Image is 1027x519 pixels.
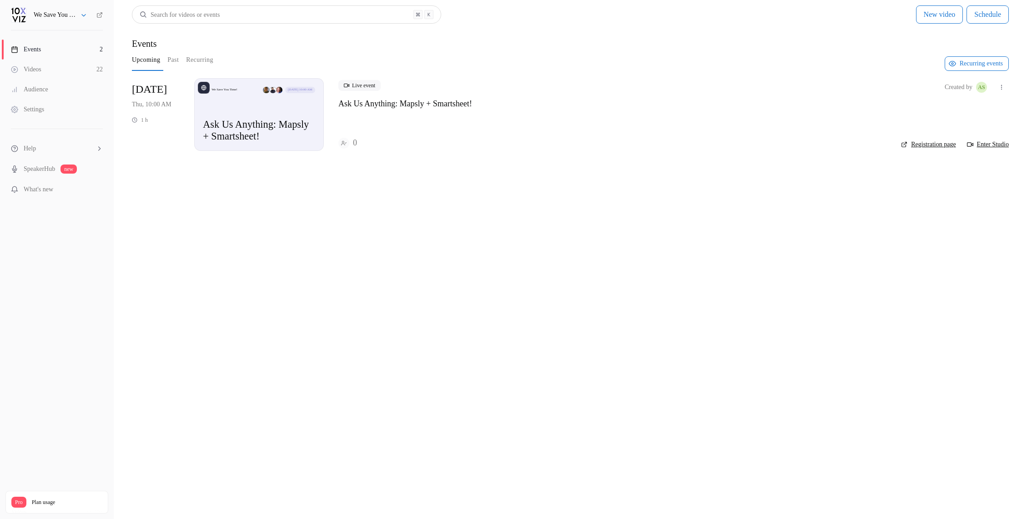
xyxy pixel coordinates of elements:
span: AS [978,82,985,93]
h6: We Save You Time! [34,10,76,20]
img: We Save You Time! [11,8,26,22]
iframe: Noticeable Trigger [92,185,103,194]
button: Recurring events [938,56,1009,71]
p: We Save You Time! [211,88,241,92]
div: 1 h [132,116,147,124]
span: Created by [939,82,972,93]
li: help-dropdown-opener [11,144,103,153]
div: Oct 2 Thu, 10:00 AM (America/Denver) [132,78,180,151]
span: Pro [11,497,27,508]
span: Live event [338,80,383,91]
span: What's new [24,185,58,194]
span: [DATE] 10:00 AM [287,87,315,93]
a: 0 [338,137,358,149]
img: Dustin Wise [271,87,277,93]
div: Audience [11,85,51,94]
div: Videos [11,65,43,74]
div: Events [11,45,42,54]
button: New video [906,5,957,24]
a: Ask Us Anything: Mapsly + Smartsheet! [338,98,489,109]
p: Ask Us Anything: Mapsly + Smartsheet! [203,119,315,142]
button: Past [171,53,184,67]
span: [DATE] [132,82,164,96]
button: Recurring [191,53,222,67]
span: Help [24,144,37,153]
a: Ask Us Anything: Mapsly + Smartsheet!We Save You Time!Jennifer JonesDustin WiseNick R[DATE] 10:00... [194,78,324,151]
img: Nick R [265,87,271,93]
div: Search for videos or events [140,10,231,20]
span: Ashley Sage [976,82,987,93]
h4: 0 [353,137,358,149]
a: SpeakerHub [24,164,60,174]
div: Settings [11,105,47,114]
span: Thu, 10:00 AM [132,100,173,109]
h1: Events [132,38,160,49]
a: Enter Studio [963,140,1009,149]
button: Schedule [961,5,1009,24]
a: Registration page [889,140,952,149]
span: new [65,165,83,174]
img: Jennifer Jones [278,87,284,93]
button: Upcoming [132,53,163,67]
span: Plan usage [32,499,102,506]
